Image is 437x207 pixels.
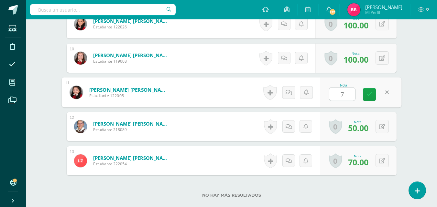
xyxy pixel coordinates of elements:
[30,4,176,15] input: Busca un usuario...
[74,120,87,133] img: 4c55744e1d93a96ae615a8f87bf8d8c9.png
[344,20,368,31] span: 100.00
[329,88,355,101] input: 0-100.0
[329,8,336,16] span: 132
[324,16,337,31] a: 0
[93,120,171,127] a: [PERSON_NAME] [PERSON_NAME]
[344,51,368,56] div: Nota:
[348,154,368,158] div: Nota:
[329,84,358,87] div: Nota
[74,154,87,167] img: c52cf5860b32eb7163b32a65197c8109.png
[347,3,360,16] img: 51cea5ed444689b455a385f1e409b918.png
[93,24,171,30] span: Estudiante 122026
[93,127,171,132] span: Estudiante 218089
[348,119,368,124] div: Nota:
[70,86,83,99] img: ca5c61f3dea60bb199ccb63e44406086.png
[89,93,169,99] span: Estudiante 122005
[329,119,342,134] a: 0
[89,86,169,93] a: [PERSON_NAME] [PERSON_NAME]
[324,51,337,66] a: 0
[74,52,87,65] img: 0e728b18989f2ae965eb47e3de1c6f07.png
[329,153,342,168] a: 0
[93,58,171,64] span: Estudiante 119008
[93,52,171,58] a: [PERSON_NAME] [PERSON_NAME]
[365,10,402,15] span: Mi Perfil
[344,54,368,65] span: 100.00
[365,4,402,10] span: [PERSON_NAME]
[93,155,171,161] a: [PERSON_NAME] [PERSON_NAME]
[74,17,87,30] img: 08ba5de7555c3a8cb3048c96889e7e72.png
[348,122,368,133] span: 50.00
[348,157,368,168] span: 70.00
[93,161,171,167] span: Estudiante 222054
[93,18,171,24] a: [PERSON_NAME] [PERSON_NAME]
[67,193,397,198] label: No hay más resultados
